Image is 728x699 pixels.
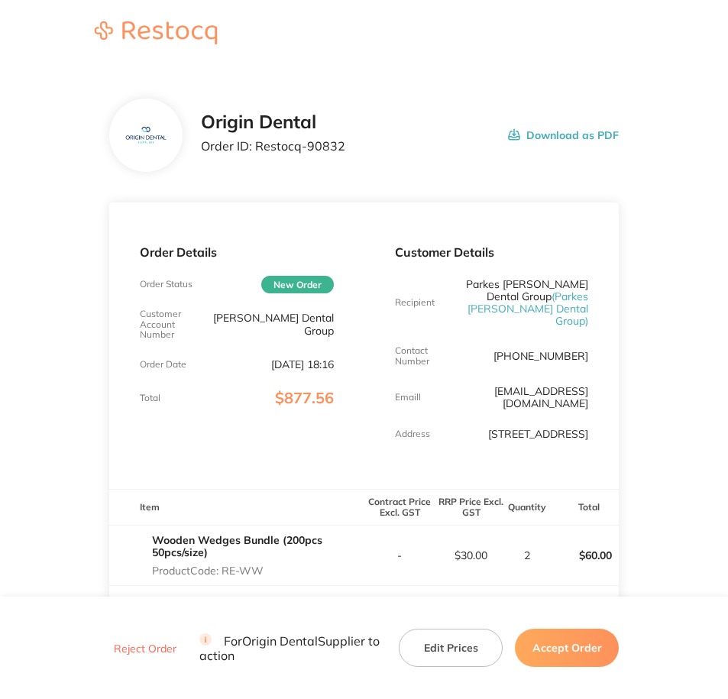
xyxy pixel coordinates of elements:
th: Quantity [506,490,547,526]
p: Order Date [140,359,186,370]
p: Total [140,393,160,403]
p: [PERSON_NAME] Dental Group [204,312,333,336]
img: YzF0MTI4NA [121,111,170,160]
p: [DATE] 18:16 [271,358,334,371]
p: 2 [507,549,546,561]
p: Product Code: RE-WW [152,565,364,577]
p: Order ID: Restocq- 90832 [201,139,345,153]
p: Order Status [140,279,193,290]
p: $30.00 [436,549,506,561]
p: $60.00 [548,537,618,574]
a: [EMAIL_ADDRESS][DOMAIN_NAME] [494,384,588,410]
p: [PHONE_NUMBER] [493,350,588,362]
th: Total [548,490,619,526]
th: RRP Price Excl. GST [435,490,506,526]
img: Restocq logo [79,21,232,44]
p: Order Details [140,245,334,259]
th: Contract Price Excl. GST [364,490,435,526]
button: Edit Prices [399,629,503,667]
button: Reject Order [109,642,181,655]
span: ( Parkes [PERSON_NAME] Dental Group ) [468,290,588,328]
button: Accept Order [515,629,619,667]
span: $877.56 [275,388,334,407]
th: Item [109,490,364,526]
a: Wooden Wedges Bundle (200pcs 50pcs/size) [152,533,322,559]
p: [STREET_ADDRESS] [488,428,588,440]
p: Parkes [PERSON_NAME] Dental Group [459,278,588,327]
p: Customer Account Number [140,309,205,340]
p: Emaill [395,392,421,403]
h2: Origin Dental [201,112,345,133]
span: New Order [261,276,334,293]
button: Download as PDF [508,112,619,159]
a: Restocq logo [79,21,232,47]
p: For Origin Dental Supplier to action [199,633,380,662]
p: Address [395,429,430,439]
p: Customer Details [395,245,589,259]
p: Recipient [395,297,435,308]
p: - [365,549,435,561]
p: Contact Number [395,345,460,367]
